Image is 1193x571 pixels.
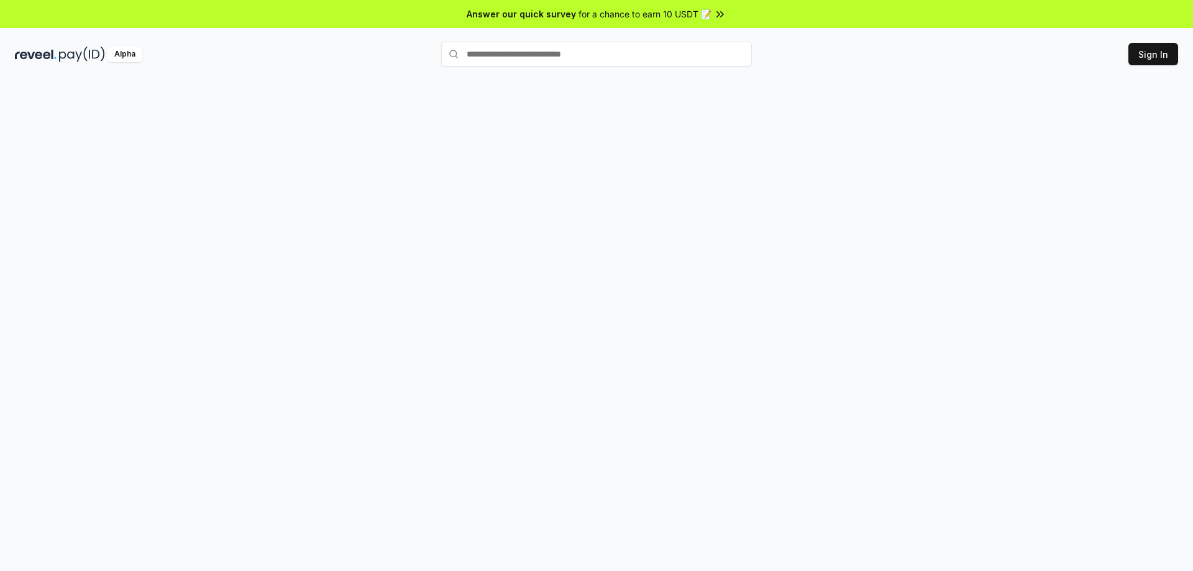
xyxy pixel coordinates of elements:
[467,7,576,21] span: Answer our quick survey
[1128,43,1178,65] button: Sign In
[107,47,142,62] div: Alpha
[578,7,711,21] span: for a chance to earn 10 USDT 📝
[59,47,105,62] img: pay_id
[15,47,57,62] img: reveel_dark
